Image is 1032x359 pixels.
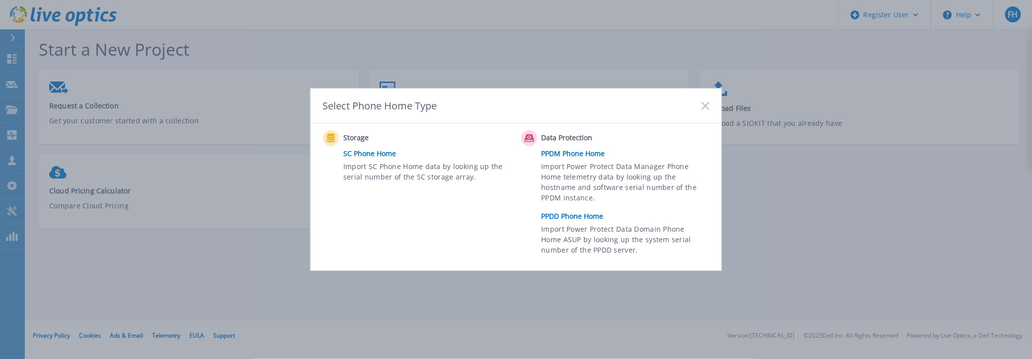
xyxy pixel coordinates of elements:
div: Select Phone Home Type [322,99,438,112]
span: Import Power Protect Data Domain Phone Home ASUP by looking up the system serial number of the PP... [542,224,707,258]
a: PPDD Phone Home [542,209,714,224]
a: SC Phone Home [343,146,516,161]
span: Import SC Phone Home data by looking up the serial number of the SC storage array. [343,161,509,184]
a: PPDM Phone Home [542,146,714,161]
span: Import Power Protect Data Manager Phone Home telemetry data by looking up the hostname and softwa... [542,161,707,207]
span: Data Protection [542,132,640,144]
span: Storage [343,132,442,144]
